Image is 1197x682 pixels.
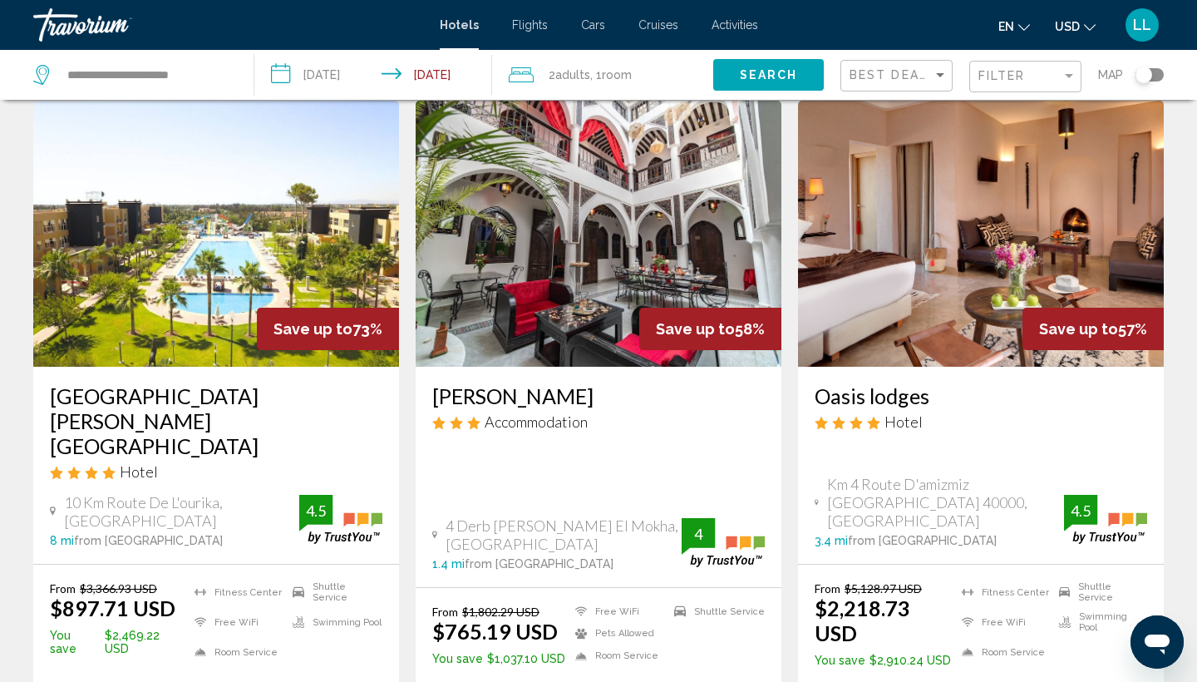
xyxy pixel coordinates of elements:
[845,581,922,596] del: $5,128.97 USD
[1133,17,1151,33] span: LL
[299,495,382,544] img: trustyou-badge.svg
[432,557,465,571] span: 1.4 mi
[50,581,76,596] span: From
[465,557,613,571] span: from [GEOGRAPHIC_DATA]
[712,18,758,32] a: Activities
[998,20,1014,33] span: en
[1123,67,1164,82] button: Toggle map
[1121,7,1164,42] button: User Menu
[432,619,558,644] ins: $765.19 USD
[682,518,765,567] img: trustyou-badge.svg
[848,534,997,547] span: from [GEOGRAPHIC_DATA]
[953,581,1050,603] li: Fitness Center
[432,605,458,619] span: From
[50,383,382,458] a: [GEOGRAPHIC_DATA][PERSON_NAME] [GEOGRAPHIC_DATA]
[953,641,1050,663] li: Room Service
[590,63,632,86] span: , 1
[50,629,101,655] span: You save
[978,69,1026,82] span: Filter
[1064,501,1097,521] div: 4.5
[186,611,284,633] li: Free WiFi
[815,581,840,596] span: From
[186,641,284,663] li: Room Service
[798,101,1164,367] img: Hotel image
[74,534,223,547] span: from [GEOGRAPHIC_DATA]
[284,611,382,633] li: Swimming Pool
[815,413,1147,431] div: 4 star Hotel
[638,18,678,32] a: Cruises
[1064,495,1147,544] img: trustyou-badge.svg
[1022,308,1164,350] div: 57%
[50,596,175,620] ins: $897.71 USD
[998,14,1030,38] button: Change language
[432,652,565,665] p: $1,037.10 USD
[1130,615,1184,669] iframe: Bouton de lancement de la fenêtre de messagerie
[567,649,666,663] li: Room Service
[120,462,158,481] span: Hotel
[492,50,713,100] button: Travelers: 2 adults, 0 children
[1039,320,1118,338] span: Save up to
[850,69,948,83] mat-select: Sort by
[50,629,186,655] p: $2,469.22 USD
[567,627,666,641] li: Pets Allowed
[299,501,332,521] div: 4.5
[432,383,765,408] a: [PERSON_NAME]
[815,596,910,645] ins: $2,218.73 USD
[485,413,588,431] span: Accommodation
[740,69,798,82] span: Search
[50,462,382,481] div: 4 star Hotel
[850,68,937,82] span: Best Deals
[1055,14,1096,38] button: Change currency
[64,493,299,530] span: 10 Km Route De L'ourika, [GEOGRAPHIC_DATA]
[581,18,605,32] a: Cars
[549,63,590,86] span: 2
[969,60,1081,94] button: Filter
[446,516,682,553] span: 4 Derb [PERSON_NAME] El Mokha, [GEOGRAPHIC_DATA]
[432,652,483,665] span: You save
[50,534,74,547] span: 8 mi
[1051,581,1147,603] li: Shuttle Service
[815,654,953,667] p: $2,910.24 USD
[827,475,1064,530] span: Km 4 Route D'amizmiz [GEOGRAPHIC_DATA] 40000, [GEOGRAPHIC_DATA]
[512,18,548,32] a: Flights
[432,413,765,431] div: 3 star Accommodation
[1051,611,1147,633] li: Swimming Pool
[682,524,715,544] div: 4
[462,605,539,619] del: $1,802.29 USD
[33,101,399,367] img: Hotel image
[567,605,666,619] li: Free WiFi
[815,383,1147,408] a: Oasis lodges
[33,8,423,42] a: Travorium
[416,101,781,367] img: Hotel image
[1098,63,1123,86] span: Map
[639,308,781,350] div: 58%
[1055,20,1080,33] span: USD
[555,68,590,82] span: Adults
[80,581,157,596] del: $3,366.93 USD
[656,320,735,338] span: Save up to
[284,581,382,603] li: Shuttle Service
[815,534,848,547] span: 3.4 mi
[440,18,479,32] a: Hotels
[602,68,632,82] span: Room
[186,581,284,603] li: Fitness Center
[953,611,1050,633] li: Free WiFi
[815,654,865,667] span: You save
[713,59,824,90] button: Search
[254,50,492,100] button: Check-in date: Oct 18, 2025 Check-out date: Oct 25, 2025
[273,320,352,338] span: Save up to
[666,605,765,619] li: Shuttle Service
[884,413,923,431] span: Hotel
[257,308,399,350] div: 73%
